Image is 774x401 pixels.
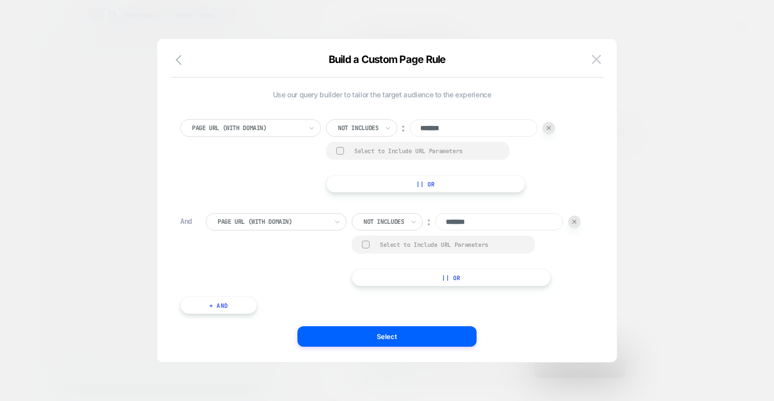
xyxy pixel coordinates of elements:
div: ︰ [398,121,408,135]
img: close [592,55,601,64]
span: Use our query builder to tailor the target audience to the experience [180,90,584,99]
img: end [572,220,576,224]
button: || Or [326,175,525,193]
div: ︰ [424,215,434,229]
img: end [547,126,551,130]
button: || Or [352,269,551,286]
div: Select to Include URL Parameters [354,147,499,155]
div: Select to Include URL Parameters [380,241,525,248]
span: Build a Custom Page Rule [329,53,446,66]
button: Select [297,326,477,347]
